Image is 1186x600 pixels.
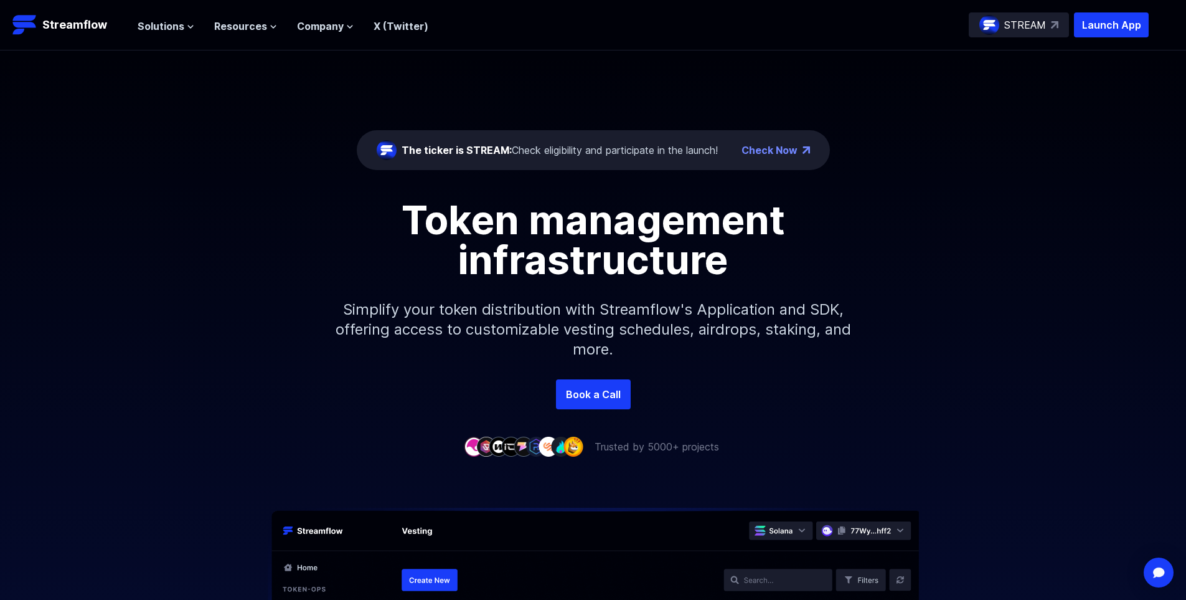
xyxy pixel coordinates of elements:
span: Solutions [138,19,184,34]
a: STREAM [969,12,1069,37]
button: Resources [214,19,277,34]
div: Open Intercom Messenger [1144,558,1174,588]
img: company-9 [563,437,583,456]
img: company-8 [551,437,571,456]
img: streamflow-logo-circle.png [377,140,397,160]
div: Check eligibility and participate in the launch! [402,143,718,158]
img: company-7 [539,437,558,456]
span: Resources [214,19,267,34]
img: company-6 [526,437,546,456]
p: Streamflow [42,16,107,34]
button: Company [297,19,354,34]
img: streamflow-logo-circle.png [979,15,999,35]
img: company-5 [514,437,534,456]
img: company-2 [476,437,496,456]
button: Launch App [1074,12,1149,37]
span: The ticker is STREAM: [402,144,512,156]
img: company-3 [489,437,509,456]
p: Trusted by 5000+ projects [595,439,719,454]
img: top-right-arrow.svg [1051,21,1058,29]
a: Book a Call [556,379,631,409]
h1: Token management infrastructure [313,200,873,280]
p: Simplify your token distribution with Streamflow's Application and SDK, offering access to custom... [326,280,861,379]
p: STREAM [1004,17,1046,32]
img: Streamflow Logo [12,12,37,37]
img: top-right-arrow.png [802,146,810,154]
img: company-1 [464,437,484,456]
img: company-4 [501,437,521,456]
span: Company [297,19,344,34]
a: X (Twitter) [374,20,428,32]
a: Check Now [741,143,798,158]
a: Streamflow [12,12,125,37]
button: Solutions [138,19,194,34]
